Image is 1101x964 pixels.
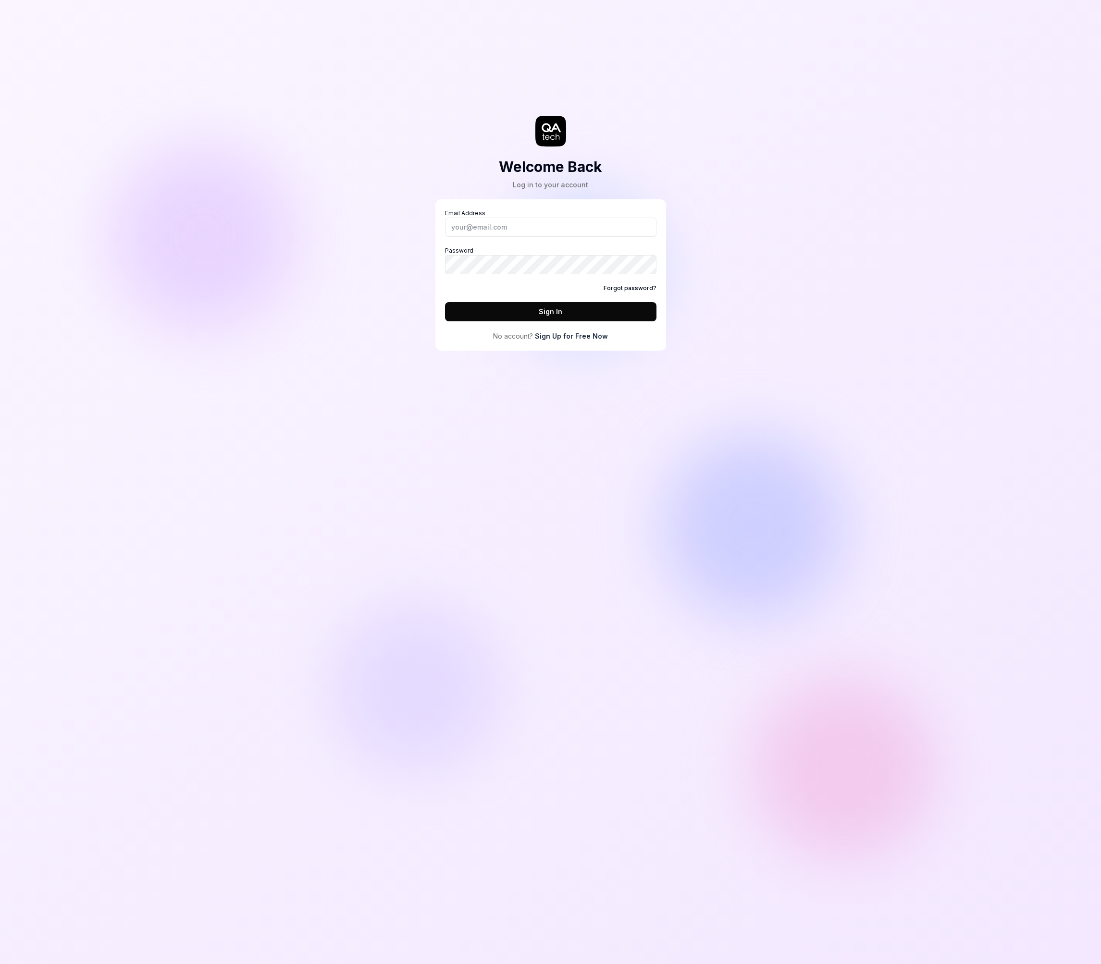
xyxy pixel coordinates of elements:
[493,331,533,341] span: No account?
[499,180,602,190] div: Log in to your account
[445,209,656,237] label: Email Address
[604,284,656,293] a: Forgot password?
[499,156,602,178] h2: Welcome Back
[445,218,656,237] input: Email Address
[535,331,608,341] a: Sign Up for Free Now
[445,302,656,321] button: Sign In
[445,246,656,274] label: Password
[445,255,656,274] input: Password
